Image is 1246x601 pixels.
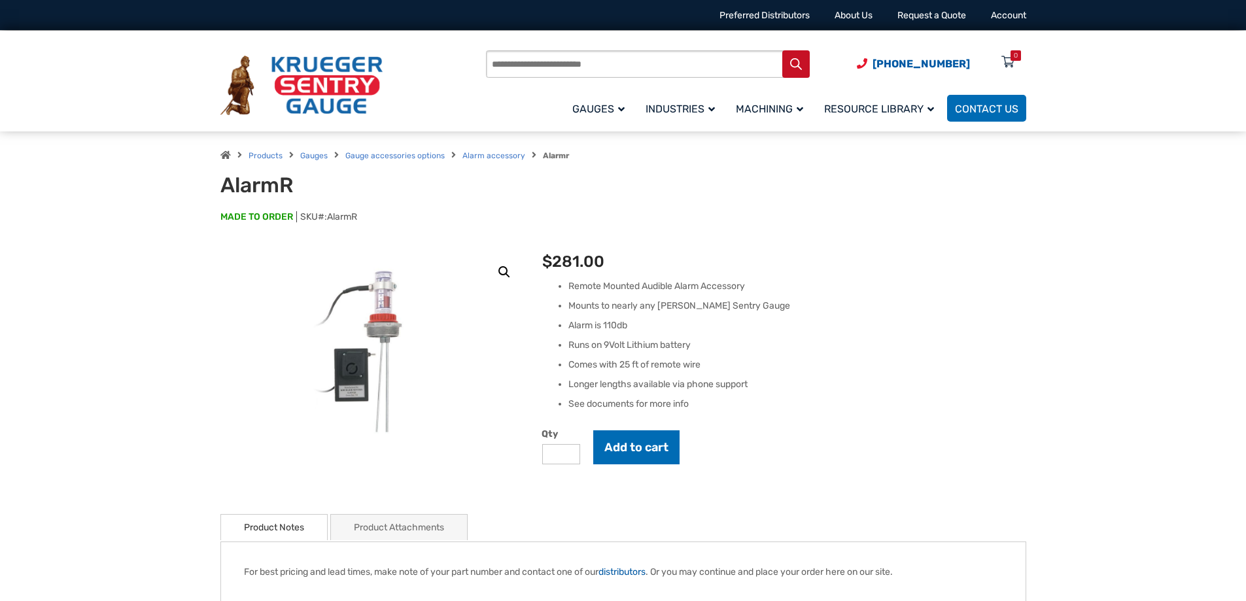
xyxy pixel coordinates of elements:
[1014,50,1018,61] div: 0
[220,173,543,197] h1: AlarmR
[542,252,552,271] span: $
[897,10,966,21] a: Request a Quote
[593,430,680,464] button: Add to cart
[857,56,970,72] a: Phone Number (920) 434-8860
[568,300,1026,313] li: Mounts to nearly any [PERSON_NAME] Sentry Gauge
[955,103,1018,115] span: Contact Us
[462,151,525,160] a: Alarm accessory
[991,10,1026,21] a: Account
[816,93,947,124] a: Resource Library
[493,260,516,284] a: View full-screen image gallery
[220,211,293,224] span: MADE TO ORDER
[345,151,445,160] a: Gauge accessories options
[220,56,383,116] img: Krueger Sentry Gauge
[543,151,569,160] strong: Alarmr
[873,58,970,70] span: [PHONE_NUMBER]
[249,151,283,160] a: Products
[354,515,444,540] a: Product Attachments
[568,378,1026,391] li: Longer lengths available via phone support
[300,151,328,160] a: Gauges
[568,339,1026,352] li: Runs on 9Volt Lithium battery
[568,398,1026,411] li: See documents for more info
[835,10,873,21] a: About Us
[736,103,803,115] span: Machining
[728,93,816,124] a: Machining
[564,93,638,124] a: Gauges
[638,93,728,124] a: Industries
[568,319,1026,332] li: Alarm is 110db
[824,103,934,115] span: Resource Library
[646,103,715,115] span: Industries
[244,515,304,540] a: Product Notes
[719,10,810,21] a: Preferred Distributors
[598,566,646,577] a: distributors
[947,95,1026,122] a: Contact Us
[244,565,1003,579] p: For best pricing and lead times, make note of your part number and contact one of our . Or you ma...
[296,211,357,222] span: SKU#:
[568,280,1026,293] li: Remote Mounted Audible Alarm Accessory
[572,103,625,115] span: Gauges
[542,444,580,464] input: Product quantity
[542,252,604,271] bdi: 281.00
[327,211,357,222] span: AlarmR
[568,358,1026,371] li: Comes with 25 ft of remote wire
